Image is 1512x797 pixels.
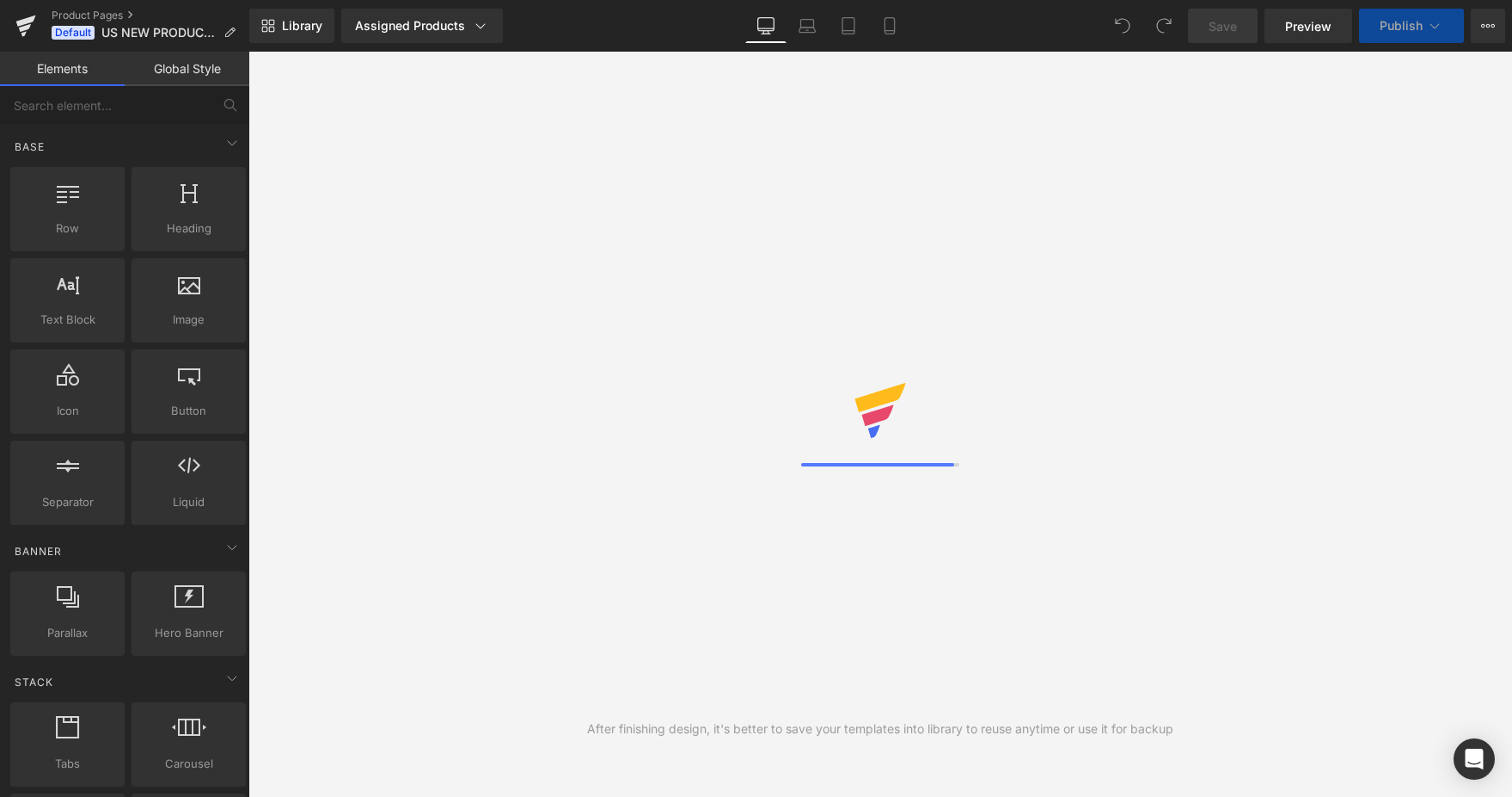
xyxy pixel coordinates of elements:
span: Carousel [137,755,241,773]
a: Desktop [745,9,787,43]
span: Hero Banner [137,624,241,642]
a: Preview [1264,9,1352,43]
span: Icon [15,402,119,420]
span: Save [1209,17,1237,35]
div: Assigned Products [355,17,489,34]
div: After finishing design, it's better to save your templates into library to reuse anytime or use i... [587,720,1173,738]
button: More [1471,9,1505,43]
span: Button [137,402,241,420]
span: Publish [1380,19,1423,33]
span: Default [52,26,95,40]
span: Preview [1285,17,1331,35]
a: Mobile [869,9,910,43]
a: Product Pages [52,9,249,22]
span: Parallax [15,624,119,642]
span: Image [137,311,241,329]
span: Banner [13,543,64,559]
span: Separator [15,493,119,511]
span: Tabs [15,755,119,773]
span: Base [13,139,46,155]
span: Text Block [15,311,119,329]
div: Open Intercom Messenger [1454,738,1495,780]
span: Row [15,219,119,238]
a: New Library [249,9,334,43]
a: Global Style [125,52,249,86]
a: Laptop [787,9,828,43]
span: Library [282,18,322,34]
a: Tablet [828,9,869,43]
span: Heading [137,219,241,238]
button: Publish [1359,9,1464,43]
span: Liquid [137,493,241,511]
button: Redo [1147,9,1181,43]
span: Stack [13,674,55,690]
span: US NEW PRODUCT PAGE- [DATE] 15:24:18 [101,26,217,40]
button: Undo [1105,9,1140,43]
